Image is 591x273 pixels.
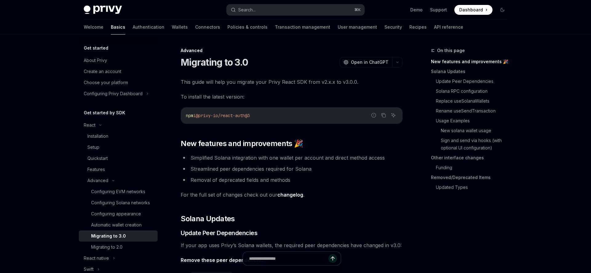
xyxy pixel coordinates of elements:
a: changelog [277,192,303,198]
a: Migrating to 3.0 [79,230,158,242]
a: Updated Types [436,182,512,192]
div: Migrating to 3.0 [91,232,126,240]
div: React native [84,255,109,262]
div: Configuring EVM networks [91,188,145,195]
div: Migrating to 2.0 [91,243,123,251]
button: Search...⌘K [227,4,364,15]
div: Swift [84,266,94,273]
a: Installation [79,131,158,142]
a: Solana RPC configuration [436,86,512,96]
a: User management [338,20,377,35]
button: Send message [328,254,337,263]
a: New solana wallet usage [441,126,512,136]
a: Configuring EVM networks [79,186,158,197]
a: Migrating to 2.0 [79,242,158,253]
span: Dashboard [459,7,483,13]
span: This guide will help you migrate your Privy React SDK from v2.x.x to v3.0.0. [181,78,403,86]
span: ⌘ K [354,7,361,12]
div: Configuring appearance [91,210,141,218]
a: Basics [111,20,125,35]
a: Security [384,20,402,35]
a: Sign and send via hooks (with optional UI configuration) [441,136,512,153]
a: API reference [434,20,463,35]
a: Dashboard [454,5,492,15]
a: Removed/Deprecated Items [431,173,512,182]
a: Update Peer Dependencies [436,76,512,86]
div: Installation [87,132,108,140]
div: Configuring Solana networks [91,199,150,206]
a: Solana Updates [431,67,512,76]
a: Features [79,164,158,175]
span: Solana Updates [181,214,235,224]
div: Features [87,166,105,173]
a: Support [430,7,447,13]
span: To install the latest version: [181,92,403,101]
div: React [84,121,95,129]
a: Create an account [79,66,158,77]
a: Quickstart [79,153,158,164]
a: Usage Examples [436,116,512,126]
a: Demo [410,7,423,13]
a: Recipes [409,20,427,35]
div: Search... [238,6,255,14]
button: Ask AI [389,111,397,119]
span: i [193,113,196,118]
button: Toggle dark mode [497,5,507,15]
span: npm [186,113,193,118]
span: For the full set of changes check out our . [181,190,403,199]
li: Removal of deprecated fields and methods [181,176,403,184]
button: Copy the contents from the code block [380,111,388,119]
div: Choose your platform [84,79,128,86]
a: Automatic wallet creation [79,219,158,230]
div: Automatic wallet creation [91,221,142,229]
a: Configuring Solana networks [79,197,158,208]
a: Authentication [133,20,164,35]
a: Policies & controls [227,20,267,35]
button: Open in ChatGPT [340,57,392,67]
a: Connectors [195,20,220,35]
div: Create an account [84,68,121,75]
span: New features and improvements 🎉 [181,139,303,149]
span: @privy-io/react-auth@3 [196,113,250,118]
a: Funding [436,163,512,173]
li: Streamlined peer dependencies required for Solana [181,165,403,173]
a: Other interface changes [431,153,512,163]
a: Configuring appearance [79,208,158,219]
span: Update Peer Dependencies [181,229,257,237]
h5: Get started by SDK [84,109,125,116]
a: Welcome [84,20,103,35]
a: About Privy [79,55,158,66]
a: Setup [79,142,158,153]
li: Simplified Solana integration with one wallet per account and direct method access [181,153,403,162]
a: Rename useSendTransaction [436,106,512,116]
a: New features and improvements 🎉 [431,57,512,67]
a: Wallets [172,20,188,35]
a: Choose your platform [79,77,158,88]
div: Quickstart [87,155,108,162]
div: Advanced [87,177,108,184]
div: Advanced [181,47,403,54]
a: Transaction management [275,20,330,35]
span: Open in ChatGPT [351,59,388,65]
div: Setup [87,144,99,151]
div: Configuring Privy Dashboard [84,90,143,97]
h5: Get started [84,44,108,52]
img: dark logo [84,6,122,14]
h1: Migrating to 3.0 [181,57,248,68]
span: On this page [437,47,465,54]
button: Report incorrect code [370,111,378,119]
span: If your app uses Privy’s Solana wallets, the required peer dependencies have changed in v3.0: [181,241,403,250]
div: About Privy [84,57,107,64]
a: Replace useSolanaWallets [436,96,512,106]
